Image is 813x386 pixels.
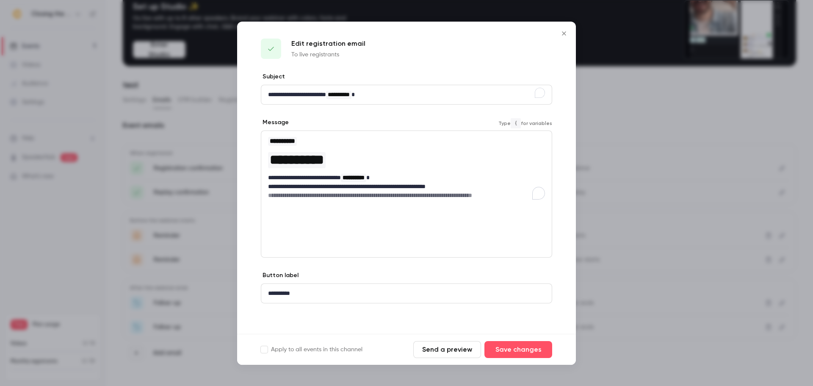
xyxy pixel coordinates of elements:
[261,85,552,104] div: To enrich screen reader interactions, please activate Accessibility in Grammarly extension settings
[261,72,285,81] label: Subject
[413,341,481,358] button: Send a preview
[261,85,552,104] div: editor
[511,118,521,128] code: {
[291,50,365,59] p: To live registrants
[261,131,552,205] div: To enrich screen reader interactions, please activate Accessibility in Grammarly extension settings
[556,25,572,42] button: Close
[261,345,362,354] label: Apply to all events in this channel
[484,341,552,358] button: Save changes
[261,131,552,205] div: editor
[498,118,552,128] span: Type for variables
[261,271,299,280] label: Button label
[291,39,365,49] p: Edit registration email
[261,284,552,303] div: editor
[261,118,289,127] label: Message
